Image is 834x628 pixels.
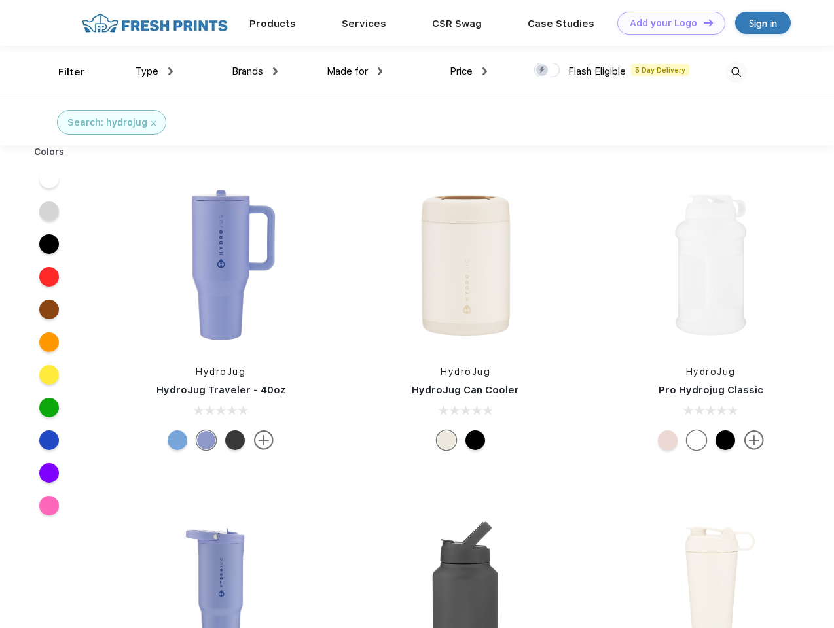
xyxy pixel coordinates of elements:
[704,19,713,26] img: DT
[225,430,245,450] div: Black
[624,178,798,352] img: func=resize&h=266
[450,65,473,77] span: Price
[136,65,158,77] span: Type
[151,121,156,126] img: filter_cancel.svg
[659,384,763,396] a: Pro Hydrojug Classic
[437,430,456,450] div: Cream
[168,67,173,75] img: dropdown.png
[482,67,487,75] img: dropdown.png
[465,430,485,450] div: Black
[249,18,296,29] a: Products
[168,430,187,450] div: Riptide
[568,65,626,77] span: Flash Eligible
[631,64,689,76] span: 5 Day Delivery
[156,384,285,396] a: HydroJug Traveler - 40oz
[412,384,519,396] a: HydroJug Can Cooler
[441,366,490,377] a: HydroJug
[744,430,764,450] img: more.svg
[58,65,85,80] div: Filter
[196,366,245,377] a: HydroJug
[254,430,274,450] img: more.svg
[630,18,697,29] div: Add your Logo
[78,12,232,35] img: fo%20logo%202.webp
[716,430,735,450] div: Black
[735,12,791,34] a: Sign in
[24,145,75,159] div: Colors
[378,67,382,75] img: dropdown.png
[273,67,278,75] img: dropdown.png
[232,65,263,77] span: Brands
[378,178,553,352] img: func=resize&h=266
[327,65,368,77] span: Made for
[686,366,736,377] a: HydroJug
[196,430,216,450] div: Peri
[749,16,777,31] div: Sign in
[67,116,147,130] div: Search: hydrojug
[725,61,747,83] img: desktop_search.svg
[687,430,706,450] div: White
[134,178,308,352] img: func=resize&h=266
[658,430,678,450] div: Pink Sand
